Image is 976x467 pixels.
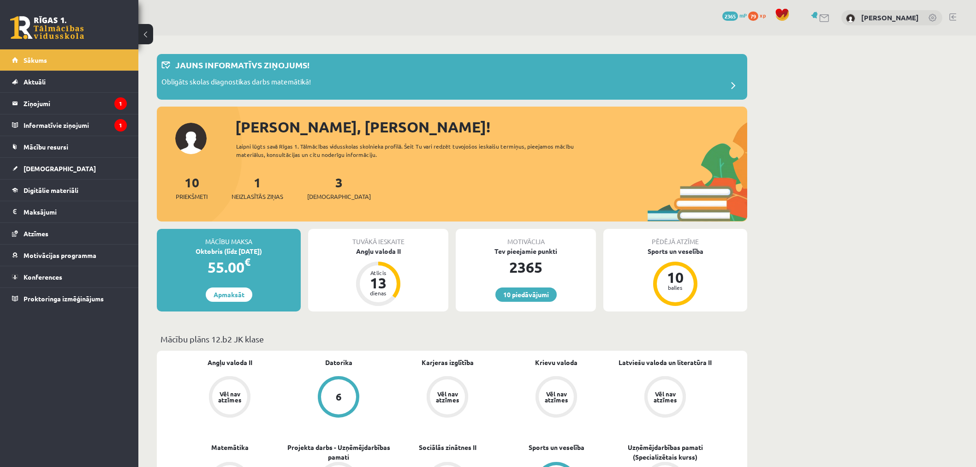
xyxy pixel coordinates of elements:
a: 1Neizlasītās ziņas [232,174,283,201]
div: Atlicis [364,270,392,275]
a: Angļu valoda II Atlicis 13 dienas [308,246,448,307]
a: Vēl nav atzīmes [393,376,502,419]
a: 79 xp [748,12,770,19]
span: Atzīmes [24,229,48,238]
div: Vēl nav atzīmes [652,391,678,403]
a: Sports un veselība 10 balles [603,246,747,307]
div: Pēdējā atzīme [603,229,747,246]
p: Jauns informatīvs ziņojums! [175,59,309,71]
div: Sports un veselība [603,246,747,256]
i: 1 [114,119,127,132]
a: Vēl nav atzīmes [611,376,720,419]
a: 10Priekšmeti [176,174,208,201]
a: Krievu valoda [535,358,577,367]
span: Priekšmeti [176,192,208,201]
div: Oktobris (līdz [DATE]) [157,246,301,256]
a: Apmaksāt [206,287,252,302]
a: [PERSON_NAME] [861,13,919,22]
span: Aktuāli [24,78,46,86]
a: 10 piedāvājumi [495,287,557,302]
div: Vēl nav atzīmes [434,391,460,403]
a: Maksājumi [12,201,127,222]
a: 6 [284,376,393,419]
span: € [244,255,250,269]
div: Motivācija [456,229,596,246]
span: Proktoringa izmēģinājums [24,294,104,303]
span: 79 [748,12,758,21]
a: Sākums [12,49,127,71]
span: mP [739,12,747,19]
a: [DEMOGRAPHIC_DATA] [12,158,127,179]
a: Sociālās zinātnes II [419,443,476,452]
a: Angļu valoda II [208,358,252,367]
span: Digitālie materiāli [24,186,78,194]
span: Konferences [24,273,62,281]
a: 2365 mP [722,12,747,19]
a: Vēl nav atzīmes [175,376,284,419]
p: Obligāts skolas diagnostikas darbs matemātikā! [161,77,311,90]
span: [DEMOGRAPHIC_DATA] [307,192,371,201]
div: Vēl nav atzīmes [217,391,243,403]
img: Emīls Linde [846,14,855,23]
span: xp [760,12,766,19]
a: Aktuāli [12,71,127,92]
div: Tev pieejamie punkti [456,246,596,256]
legend: Informatīvie ziņojumi [24,114,127,136]
a: Konferences [12,266,127,287]
a: Proktoringa izmēģinājums [12,288,127,309]
span: [DEMOGRAPHIC_DATA] [24,164,96,173]
a: Vēl nav atzīmes [502,376,611,419]
p: Mācību plāns 12.b2 JK klase [161,333,744,345]
legend: Maksājumi [24,201,127,222]
div: dienas [364,290,392,296]
a: Motivācijas programma [12,245,127,266]
div: Laipni lūgts savā Rīgas 1. Tālmācības vidusskolas skolnieka profilā. Šeit Tu vari redzēt tuvojošo... [236,142,590,159]
div: Tuvākā ieskaite [308,229,448,246]
span: 2365 [722,12,738,21]
div: [PERSON_NAME], [PERSON_NAME]! [235,116,747,138]
div: 13 [364,275,392,290]
i: 1 [114,97,127,110]
div: 55.00 [157,256,301,278]
div: balles [661,285,689,290]
a: Uzņēmējdarbības pamati (Specializētais kurss) [611,443,720,462]
a: Matemātika [211,443,249,452]
a: Karjeras izglītība [422,358,474,367]
a: Ziņojumi1 [12,93,127,114]
div: Angļu valoda II [308,246,448,256]
a: Projekta darbs - Uzņēmējdarbības pamati [284,443,393,462]
div: 10 [661,270,689,285]
div: Mācību maksa [157,229,301,246]
legend: Ziņojumi [24,93,127,114]
div: 6 [336,392,342,402]
a: 3[DEMOGRAPHIC_DATA] [307,174,371,201]
span: Sākums [24,56,47,64]
a: Jauns informatīvs ziņojums! Obligāts skolas diagnostikas darbs matemātikā! [161,59,743,95]
a: Datorika [325,358,352,367]
a: Digitālie materiāli [12,180,127,201]
a: Rīgas 1. Tālmācības vidusskola [10,16,84,39]
a: Mācību resursi [12,136,127,157]
a: Sports un veselība [529,443,584,452]
span: Motivācijas programma [24,251,96,259]
a: Atzīmes [12,223,127,244]
div: 2365 [456,256,596,278]
span: Mācību resursi [24,143,68,151]
div: Vēl nav atzīmes [543,391,569,403]
a: Informatīvie ziņojumi1 [12,114,127,136]
a: Latviešu valoda un literatūra II [619,358,712,367]
span: Neizlasītās ziņas [232,192,283,201]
